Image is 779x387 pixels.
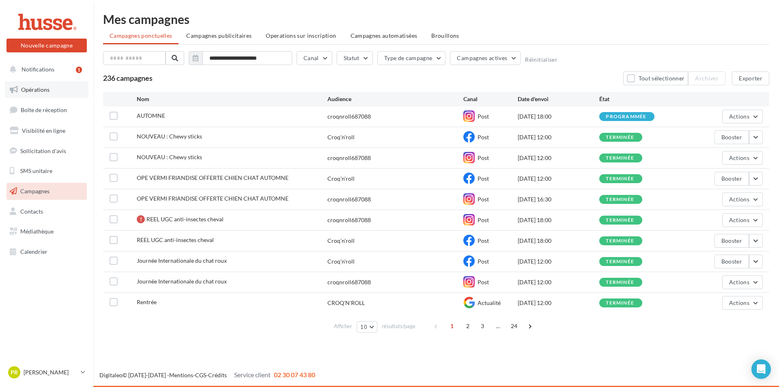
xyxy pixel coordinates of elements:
a: Visibilité en ligne [5,122,88,139]
button: Notifications 1 [5,61,85,78]
button: Type de campagne [377,51,446,65]
span: Post [478,134,489,141]
span: NOUVEAU : Chewy sticks [137,154,202,160]
button: Actions [722,192,763,206]
div: Open Intercom Messenger [751,359,771,379]
div: Croq'n'roll [327,237,355,245]
div: Date d'envoi [518,95,599,103]
span: AUTOMNE [137,112,165,119]
a: Boîte de réception [5,101,88,119]
span: Afficher [334,322,352,330]
div: Mes campagnes [103,13,769,25]
span: Campagnes actives [457,54,507,61]
span: Post [478,154,489,161]
span: 1 [445,320,458,333]
span: résultats/page [382,322,415,330]
div: Canal [463,95,518,103]
a: SMS unitaire [5,162,88,179]
div: terminée [606,280,634,285]
span: Opérations [21,86,49,93]
span: Actions [729,299,749,306]
span: Brouillons [431,32,459,39]
button: Booster [714,234,749,248]
div: CROQ'N'ROLL [327,299,365,307]
a: Mentions [169,372,193,378]
div: terminée [606,218,634,223]
button: Nouvelle campagne [6,39,87,52]
span: Boîte de réception [21,106,67,113]
span: Operations sur inscription [266,32,336,39]
span: Post [478,113,489,120]
button: Actions [722,213,763,227]
span: © [DATE]-[DATE] - - - [99,372,315,378]
span: Actions [729,154,749,161]
span: Journée Internationale du chat roux [137,257,227,264]
span: Sollicitation d'avis [20,147,66,154]
a: PR [PERSON_NAME] [6,365,87,380]
span: Actions [729,279,749,285]
span: Actions [729,113,749,120]
span: Campagnes [20,188,49,195]
span: Post [478,175,489,182]
div: croqnroll687088 [327,112,371,121]
div: [DATE] 18:00 [518,216,599,224]
div: terminée [606,197,634,202]
div: terminée [606,259,634,264]
span: Actions [729,196,749,203]
div: Croq'n'roll [327,175,355,183]
span: Journée Internationale du chat roux [137,278,227,285]
span: 10 [360,324,367,330]
div: programmée [606,114,646,119]
button: Campagnes actives [450,51,521,65]
a: CGS [195,372,206,378]
span: Post [478,237,489,244]
span: Post [478,216,489,223]
div: [DATE] 18:00 [518,112,599,121]
span: Médiathèque [20,228,54,235]
span: Calendrier [20,248,47,255]
button: Tout sélectionner [623,71,688,85]
a: Crédits [208,372,227,378]
button: Actions [722,151,763,165]
span: Service client [234,371,271,378]
span: SMS unitaire [20,167,52,174]
div: croqnroll687088 [327,195,371,203]
a: Calendrier [5,243,88,260]
span: OPE VERMI FRIANDISE OFFERTE CHIEN CHAT AUTOMNE [137,195,288,202]
a: Opérations [5,81,88,98]
span: 02 30 07 43 80 [274,371,315,378]
div: croqnroll687088 [327,154,371,162]
span: Actualité [478,299,501,306]
div: terminée [606,135,634,140]
span: ... [492,320,505,333]
button: Booster [714,172,749,186]
span: Campagnes publicitaires [186,32,252,39]
button: Exporter [732,71,769,85]
div: croqnroll687088 [327,278,371,286]
button: Actions [722,110,763,123]
div: Audience [327,95,463,103]
button: Archiver [688,71,725,85]
div: [DATE] 18:00 [518,237,599,245]
span: Contacts [20,208,43,215]
button: Réinitialiser [525,56,557,63]
span: Post [478,279,489,285]
span: Actions [729,216,749,223]
div: [DATE] 12:00 [518,257,599,266]
span: 24 [508,320,521,333]
span: REEL UGC anti-insectes cheval [137,236,214,243]
span: Post [478,196,489,203]
span: 3 [476,320,489,333]
span: Visibilité en ligne [22,127,65,134]
div: [DATE] 12:00 [518,133,599,141]
div: [DATE] 12:00 [518,154,599,162]
span: 236 campagnes [103,74,153,82]
button: Actions [722,275,763,289]
a: Digitaleo [99,372,123,378]
div: [DATE] 12:00 [518,175,599,183]
button: 10 [357,321,377,333]
div: Croq'n'roll [327,257,355,266]
div: croqnroll687088 [327,216,371,224]
button: Booster [714,130,749,144]
div: [DATE] 12:00 [518,299,599,307]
